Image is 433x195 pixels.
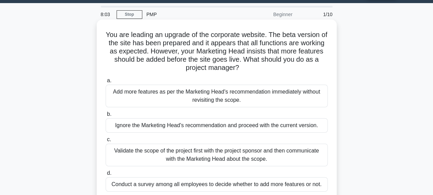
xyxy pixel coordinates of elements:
span: b. [107,111,111,117]
div: Add more features as per the Marketing Head's recommendation immediately without revisiting the s... [106,85,328,107]
div: 1/10 [297,8,337,21]
span: a. [107,77,111,83]
h5: You are leading an upgrade of the corporate website. The beta version of the site has been prepar... [105,31,328,72]
div: Beginner [237,8,297,21]
span: c. [107,136,111,142]
span: d. [107,170,111,176]
a: Stop [117,10,142,19]
div: Conduct a survey among all employees to decide whether to add more features or not. [106,177,328,192]
div: PMP [142,8,237,21]
div: Validate the scope of the project first with the project sponsor and then communicate with the Ma... [106,144,328,166]
div: Ignore the Marketing Head's recommendation and proceed with the current version. [106,118,328,133]
div: 8:03 [97,8,117,21]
